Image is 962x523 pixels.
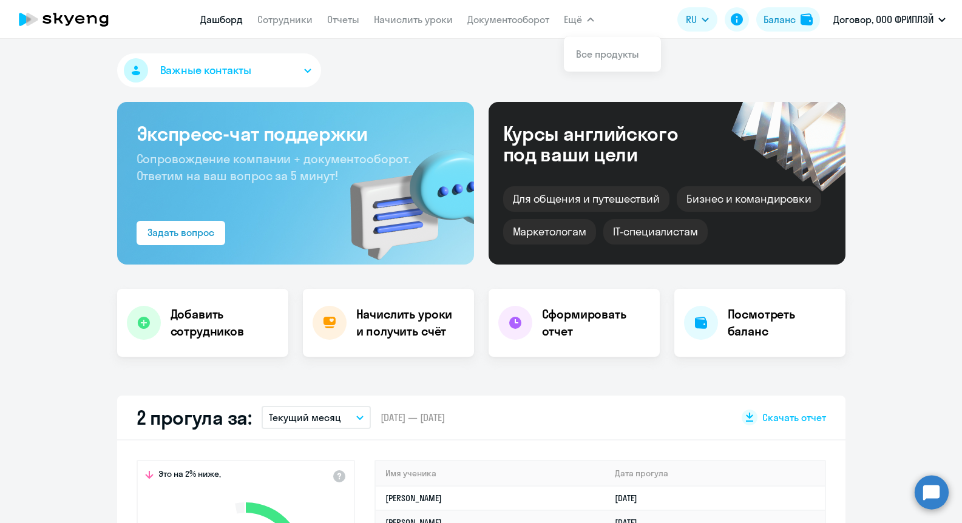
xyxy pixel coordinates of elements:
[542,306,650,340] h4: Сформировать отчет
[356,306,462,340] h4: Начислить уроки и получить счёт
[171,306,279,340] h4: Добавить сотрудников
[333,128,474,265] img: bg-img
[576,48,639,60] a: Все продукты
[615,493,647,504] a: [DATE]
[376,461,606,486] th: Имя ученика
[147,225,214,240] div: Задать вопрос
[503,186,670,212] div: Для общения и путешествий
[137,405,252,430] h2: 2 прогула за:
[503,123,711,164] div: Курсы английского под ваши цели
[137,151,411,183] span: Сопровождение компании + документооборот. Ответим на ваш вопрос за 5 минут!
[160,62,251,78] span: Важные контакты
[677,7,717,32] button: RU
[762,411,826,424] span: Скачать отчет
[605,461,824,486] th: Дата прогула
[257,13,313,25] a: Сотрудники
[327,13,359,25] a: Отчеты
[603,219,708,245] div: IT-специалистам
[158,468,221,483] span: Это на 2% ниже,
[728,306,836,340] h4: Посмотреть баланс
[827,5,952,34] button: Договор, ООО ФРИПЛЭЙ
[564,7,594,32] button: Ещё
[677,186,821,212] div: Бизнес и командировки
[764,12,796,27] div: Баланс
[137,221,225,245] button: Задать вопрос
[269,410,341,425] p: Текущий месяц
[564,12,582,27] span: Ещё
[262,406,371,429] button: Текущий месяц
[686,12,697,27] span: RU
[756,7,820,32] button: Балансbalance
[833,12,933,27] p: Договор, ООО ФРИПЛЭЙ
[137,121,455,146] h3: Экспресс-чат поддержки
[200,13,243,25] a: Дашборд
[385,493,442,504] a: [PERSON_NAME]
[374,13,453,25] a: Начислить уроки
[467,13,549,25] a: Документооборот
[503,219,596,245] div: Маркетологам
[381,411,445,424] span: [DATE] — [DATE]
[801,13,813,25] img: balance
[117,53,321,87] button: Важные контакты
